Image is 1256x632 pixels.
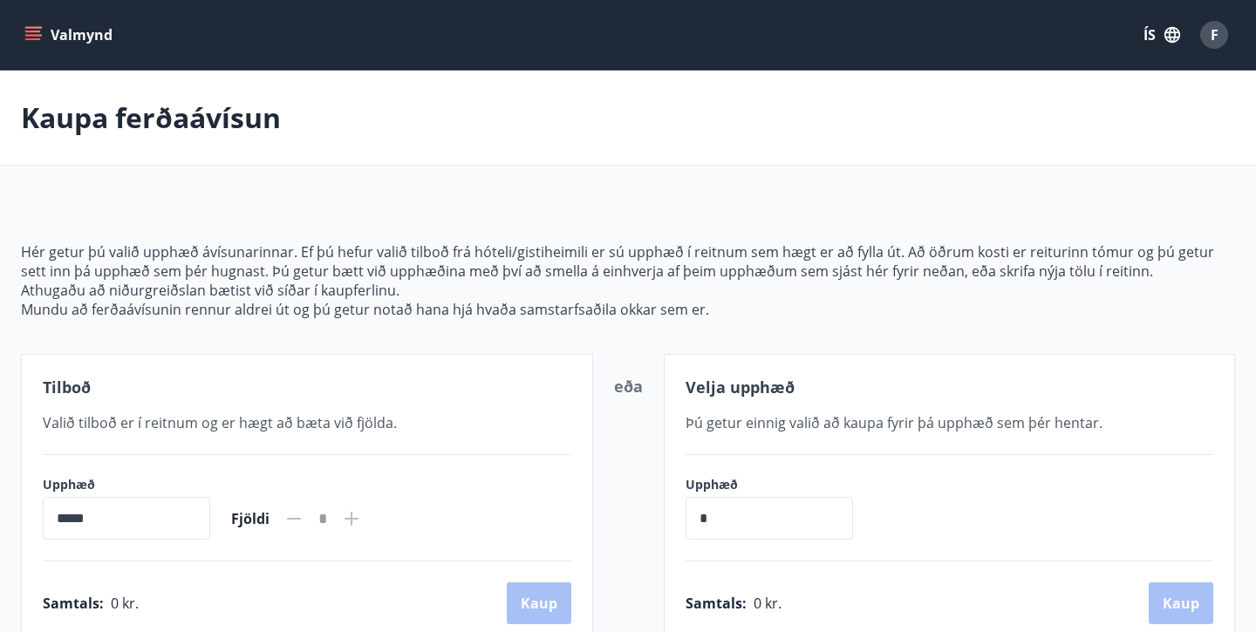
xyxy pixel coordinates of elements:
[21,19,119,51] button: menu
[111,594,139,613] span: 0 kr.
[21,281,1235,300] p: Athugaðu að niðurgreiðslan bætist við síðar í kaupferlinu.
[43,413,397,432] span: Valið tilboð er í reitnum og er hægt að bæta við fjölda.
[21,242,1235,281] p: Hér getur þú valið upphæð ávísunarinnar. Ef þú hefur valið tilboð frá hóteli/gistiheimili er sú u...
[43,476,210,493] label: Upphæð
[21,300,1235,319] p: Mundu að ferðaávísunin rennur aldrei út og þú getur notað hana hjá hvaða samstarfsaðila okkar sem...
[686,594,747,613] span: Samtals :
[231,509,270,528] span: Fjöldi
[686,377,795,398] span: Velja upphæð
[614,376,643,397] span: eða
[1211,25,1218,44] span: F
[686,413,1102,432] span: Þú getur einnig valið að kaupa fyrir þá upphæð sem þér hentar.
[686,476,870,493] label: Upphæð
[43,377,91,398] span: Tilboð
[1134,19,1190,51] button: ÍS
[43,594,104,613] span: Samtals :
[21,99,281,137] p: Kaupa ferðaávísun
[754,594,782,613] span: 0 kr.
[1193,14,1235,56] button: F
